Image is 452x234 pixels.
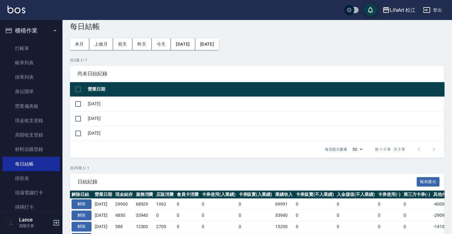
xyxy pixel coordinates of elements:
a: 營業儀表板 [2,99,60,113]
button: 解除 [72,222,92,232]
th: 現金結存 [114,191,134,199]
td: [DATE] [93,199,114,210]
th: 卡券販賣(入業績) [237,191,274,199]
a: 現場電腦打卡 [2,186,60,200]
td: 33940 [134,210,155,221]
th: 業績收入 [274,191,294,199]
button: 櫃檯作業 [2,22,60,39]
td: 4850 [114,210,134,221]
th: 第三方卡券(-) [402,191,432,199]
p: 第 1–3 筆 共 3 筆 [375,147,405,152]
td: 0 [155,210,175,221]
div: 50 [350,141,365,158]
a: 每日結帳 [2,157,60,171]
button: 解除 [72,199,92,209]
td: 0 [402,199,432,210]
button: 本月 [70,38,89,50]
td: 29900 [114,199,134,210]
a: 打帳單 [2,41,60,56]
button: 解除 [72,211,92,220]
h3: 每日結帳 [70,22,445,31]
td: 0 [402,210,432,221]
td: 0 [294,199,335,210]
a: 現金收支登錄 [2,113,60,128]
button: 前天 [113,38,132,50]
td: 68929 [134,199,155,210]
th: 卡券使用(-) [376,191,402,199]
button: 報表匯出 [417,177,440,187]
th: 店販消費 [155,191,175,199]
td: 0 [237,210,274,221]
td: 0 [335,221,376,232]
th: 卡券販賣(不入業績) [294,191,335,199]
a: 高階收支登錄 [2,128,60,142]
td: 0 [200,199,237,210]
button: 登出 [420,4,445,16]
td: 33940 [274,210,294,221]
h5: Lance [19,217,51,223]
td: 0 [294,210,335,221]
td: 0 [335,210,376,221]
td: 0 [294,221,335,232]
th: 卡券使用(入業績) [200,191,237,199]
td: 2700 [155,221,175,232]
td: [DATE] [86,111,445,126]
a: 掃碼打卡 [2,200,60,214]
td: 0 [402,221,432,232]
th: 服務消費 [134,191,155,199]
td: 0 [175,210,200,221]
td: 0 [175,199,200,210]
th: 營業日期 [86,82,445,97]
a: 掛單列表 [2,70,60,84]
span: 日結紀錄 [77,179,417,185]
td: 0 [376,199,402,210]
button: 上個月 [89,38,113,50]
div: LifeArt 松江 [390,6,416,14]
td: 0 [376,210,402,221]
td: 0 [237,221,274,232]
p: 共 3 筆, 1 / 1 [70,57,445,63]
td: 12500 [134,221,155,232]
td: 0 [200,221,237,232]
a: 材料自購登錄 [2,142,60,157]
img: Logo [7,6,25,13]
td: 1062 [155,199,175,210]
td: [DATE] [86,97,445,111]
th: 解除日結 [70,191,93,199]
td: [DATE] [93,210,114,221]
span: 尚未日結紀錄 [77,71,437,77]
img: Person [5,217,17,229]
button: LifeArt 松江 [380,4,418,17]
td: 0 [200,210,237,221]
td: 0 [237,199,274,210]
td: 69991 [274,199,294,210]
button: 今天 [152,38,171,50]
td: 15200 [274,221,294,232]
p: 每頁顯示數量 [325,147,347,152]
td: 0 [335,199,376,210]
button: save [364,4,377,16]
button: [DATE] [171,38,195,50]
p: 高階主管 [19,223,51,229]
th: 會員卡消費 [175,191,200,199]
td: [DATE] [86,126,445,141]
td: 0 [175,221,200,232]
a: 帳單列表 [2,56,60,70]
a: 排班表 [2,171,60,186]
p: 共 29 筆, 1 / 1 [70,165,445,171]
a: 報表匯出 [417,178,440,184]
button: 昨天 [132,38,152,50]
a: 座位開單 [2,84,60,99]
td: 588 [114,221,134,232]
th: 營業日期 [93,191,114,199]
th: 入金儲值(不入業績) [335,191,376,199]
td: [DATE] [93,221,114,232]
button: [DATE] [195,38,219,50]
td: 0 [376,221,402,232]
